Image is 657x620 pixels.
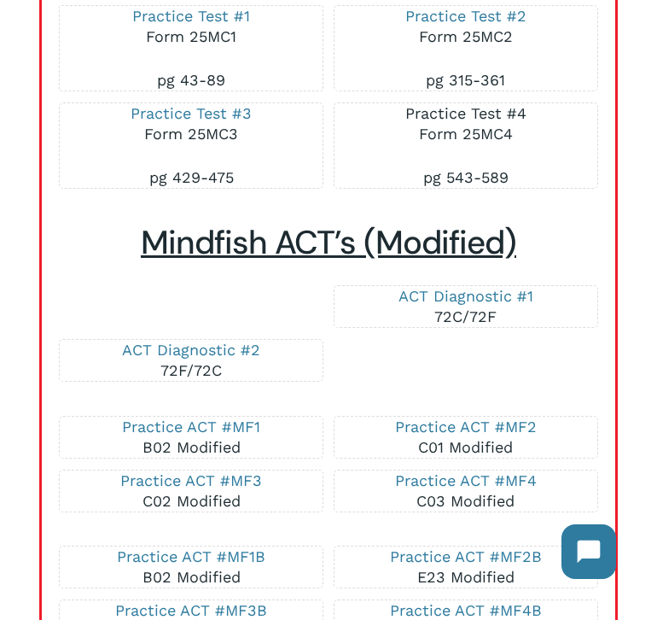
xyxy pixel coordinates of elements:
a: Practice ACT #MF1 [122,418,260,436]
p: Form 25MC2 [352,6,579,70]
p: Form 25MC3 [77,103,305,167]
a: Practice ACT #MF1B [117,547,265,565]
p: Form 25MC1 [77,6,305,70]
p: C01 Modified [352,417,579,458]
a: Practice ACT #MF4 [395,471,537,489]
span: Mindfish ACT’s (Modified) [141,221,516,264]
a: Practice Test #4 [405,104,526,122]
p: E23 Modified [352,547,579,588]
iframe: Chatbot [544,507,633,596]
p: C02 Modified [77,471,305,512]
p: pg 543-589 [352,167,579,188]
p: pg 43-89 [77,70,305,91]
a: Practice ACT #MF4B [390,601,542,619]
a: Practice ACT #MF3B [115,601,267,619]
a: ACT Diagnostic #2 [122,341,260,359]
p: B02 Modified [77,547,305,588]
p: pg 315-361 [352,70,579,91]
a: Practice Test #3 [131,104,252,122]
a: Practice ACT #MF3 [120,471,262,489]
p: pg 429-475 [77,167,305,188]
p: 72C/72F [352,286,579,327]
p: C03 Modified [352,471,579,512]
p: Form 25MC4 [352,103,579,167]
p: 72F/72C [77,340,305,381]
a: Practice Test #2 [405,7,526,25]
p: B02 Modified [77,417,305,458]
a: Practice ACT #MF2 [395,418,537,436]
a: ACT Diagnostic #1 [398,287,533,305]
a: Practice ACT #MF2B [390,547,542,565]
a: Practice Test #1 [132,7,250,25]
